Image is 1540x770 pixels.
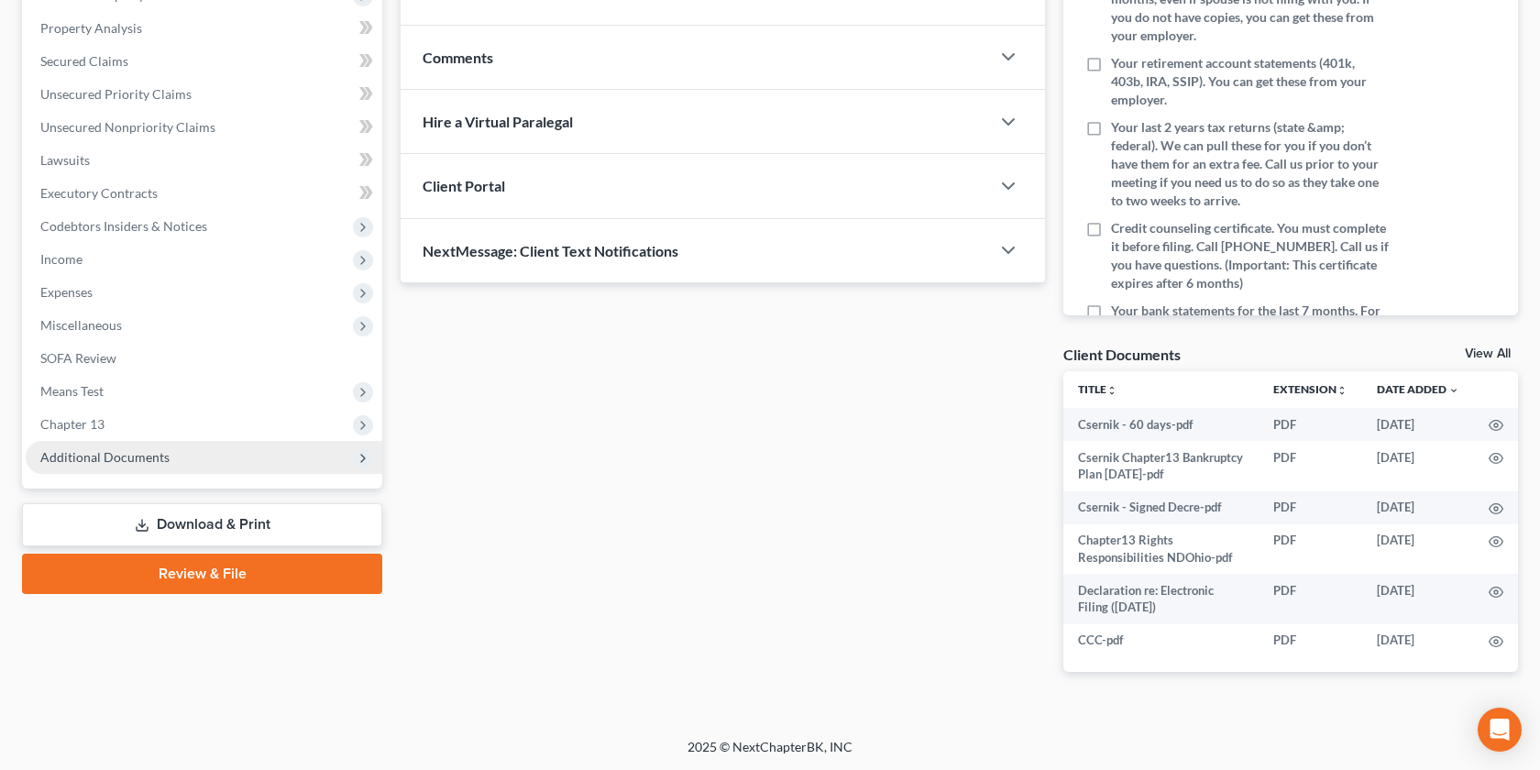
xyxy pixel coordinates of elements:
[1362,441,1474,491] td: [DATE]
[1111,118,1389,210] span: Your last 2 years tax returns (state &amp; federal). We can pull these for you if you don’t have ...
[22,503,382,546] a: Download & Print
[26,342,382,375] a: SOFA Review
[40,416,104,432] span: Chapter 13
[1478,708,1522,752] div: Open Intercom Messenger
[1377,382,1459,396] a: Date Added expand_more
[40,449,170,465] span: Additional Documents
[40,86,192,102] span: Unsecured Priority Claims
[26,78,382,111] a: Unsecured Priority Claims
[423,49,493,66] span: Comments
[423,242,678,259] span: NextMessage: Client Text Notifications
[1362,491,1474,524] td: [DATE]
[1336,385,1347,396] i: unfold_more
[1111,219,1389,292] span: Credit counseling certificate. You must complete it before filing. Call [PHONE_NUMBER]. Call us i...
[22,554,382,594] a: Review & File
[1259,441,1362,491] td: PDF
[1259,574,1362,624] td: PDF
[1259,624,1362,657] td: PDF
[1273,382,1347,396] a: Extensionunfold_more
[1362,624,1474,657] td: [DATE]
[40,185,158,201] span: Executory Contracts
[40,251,82,267] span: Income
[26,12,382,45] a: Property Analysis
[40,350,116,366] span: SOFA Review
[1111,54,1389,109] span: Your retirement account statements (401k, 403b, IRA, SSIP). You can get these from your employer.
[40,119,215,135] span: Unsecured Nonpriority Claims
[1362,524,1474,575] td: [DATE]
[40,284,93,300] span: Expenses
[1063,624,1259,657] td: CCC-pdf
[1465,347,1511,360] a: View All
[40,20,142,36] span: Property Analysis
[1063,574,1259,624] td: Declaration re: Electronic Filing ([DATE])
[1078,382,1117,396] a: Titleunfold_more
[423,177,505,194] span: Client Portal
[1259,408,1362,441] td: PDF
[40,152,90,168] span: Lawsuits
[1063,491,1259,524] td: Csernik - Signed Decre-pdf
[1063,441,1259,491] td: Csernik Chapter13 Bankruptcy Plan [DATE]-pdf
[1448,385,1459,396] i: expand_more
[423,113,573,130] span: Hire a Virtual Paralegal
[1063,408,1259,441] td: Csernik - 60 days-pdf
[1259,491,1362,524] td: PDF
[1106,385,1117,396] i: unfold_more
[1063,524,1259,575] td: Chapter13 Rights Responsibilities NDOhio-pdf
[1362,408,1474,441] td: [DATE]
[1362,574,1474,624] td: [DATE]
[26,45,382,78] a: Secured Claims
[40,53,128,69] span: Secured Claims
[1111,302,1389,338] span: Your bank statements for the last 7 months. For all accounts.
[26,111,382,144] a: Unsecured Nonpriority Claims
[40,317,122,333] span: Miscellaneous
[1063,345,1181,364] div: Client Documents
[26,144,382,177] a: Lawsuits
[26,177,382,210] a: Executory Contracts
[40,218,207,234] span: Codebtors Insiders & Notices
[40,383,104,399] span: Means Test
[1259,524,1362,575] td: PDF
